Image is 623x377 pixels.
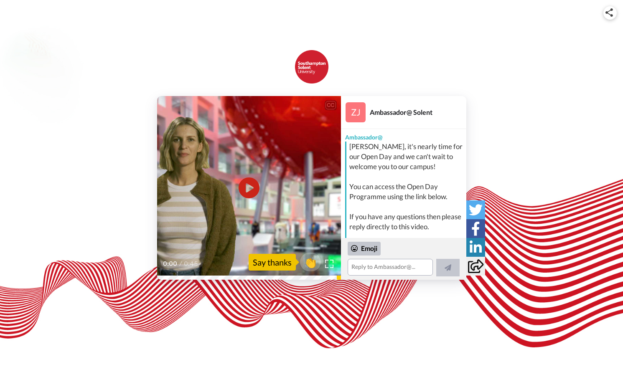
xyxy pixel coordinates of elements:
div: Ambassador@ [341,129,466,142]
div: [PERSON_NAME], it's nearly time for our Open Day and we can't wait to welcome you to our campus! ... [349,142,464,262]
img: Profile Image [346,102,366,122]
img: Solent University logo [295,50,328,83]
span: 0:00 [163,259,178,269]
div: Say thanks [249,254,296,271]
button: 👏 [300,253,321,271]
div: Ambassador@ Solent [370,108,466,116]
span: 0:45 [184,259,198,269]
span: / [179,259,182,269]
img: Full screen [325,260,333,268]
span: 👏 [300,256,321,269]
div: Emoji [348,242,381,255]
div: CC [325,101,336,109]
img: ic_share.svg [605,8,613,17]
